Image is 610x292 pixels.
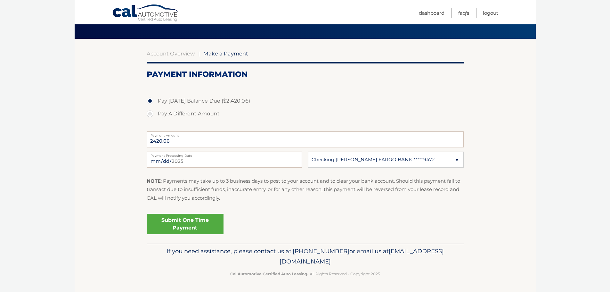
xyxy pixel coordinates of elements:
[147,70,464,79] h2: Payment Information
[293,247,349,255] span: [PHONE_NUMBER]
[147,178,161,184] strong: NOTE
[147,50,195,57] a: Account Overview
[147,152,302,157] label: Payment Processing Date
[230,271,307,276] strong: Cal Automotive Certified Auto Leasing
[147,177,464,202] p: : Payments may take up to 3 business days to post to your account and to clear your bank account....
[151,246,460,267] p: If you need assistance, please contact us at: or email us at
[198,50,200,57] span: |
[147,107,464,120] label: Pay A Different Amount
[280,247,444,265] span: [EMAIL_ADDRESS][DOMAIN_NAME]
[483,8,498,18] a: Logout
[419,8,444,18] a: Dashboard
[147,95,464,107] label: Pay [DATE] Balance Due ($2,420.06)
[147,131,464,147] input: Payment Amount
[203,50,248,57] span: Make a Payment
[151,271,460,277] p: - All Rights Reserved - Copyright 2025
[147,152,302,168] input: Payment Date
[458,8,469,18] a: FAQ's
[147,214,224,234] a: Submit One Time Payment
[112,4,179,23] a: Cal Automotive
[147,131,464,137] label: Payment Amount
